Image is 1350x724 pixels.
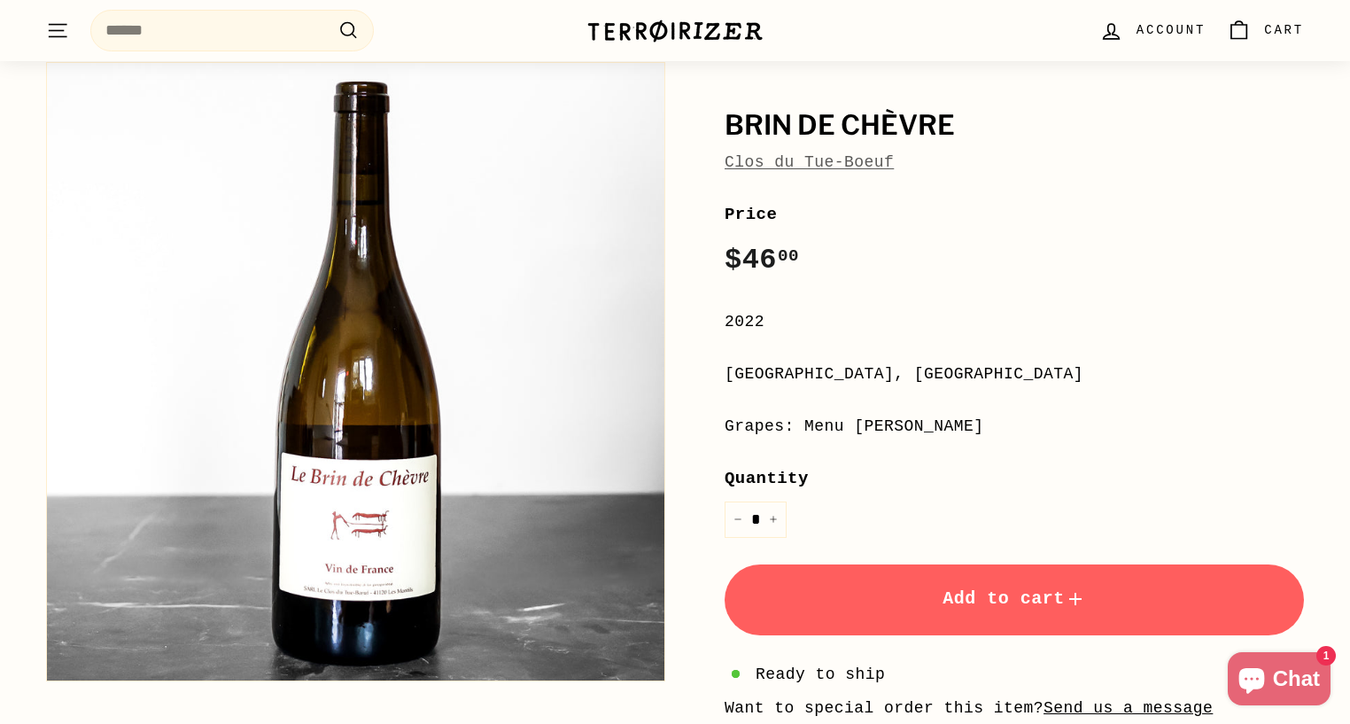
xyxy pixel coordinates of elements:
a: Account [1089,4,1216,57]
a: Clos du Tue-Boeuf [725,153,894,171]
div: [GEOGRAPHIC_DATA], [GEOGRAPHIC_DATA] [725,362,1304,387]
inbox-online-store-chat: Shopify online store chat [1222,652,1336,710]
a: Send us a message [1044,699,1213,717]
span: Cart [1264,20,1304,40]
label: Quantity [725,465,1304,492]
button: Add to cart [725,564,1304,635]
span: Ready to ship [756,662,885,688]
span: Account [1137,20,1206,40]
button: Reduce item quantity by one [725,502,751,538]
button: Increase item quantity by one [760,502,787,538]
input: quantity [725,502,787,538]
a: Cart [1216,4,1315,57]
li: Want to special order this item? [725,696,1304,721]
div: 2022 [725,309,1304,335]
label: Price [725,201,1304,228]
span: $46 [725,244,799,276]
span: Add to cart [943,588,1086,609]
sup: 00 [778,246,799,266]
div: Grapes: Menu [PERSON_NAME] [725,414,1304,440]
h1: Brin de Chèvre [725,111,1304,141]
